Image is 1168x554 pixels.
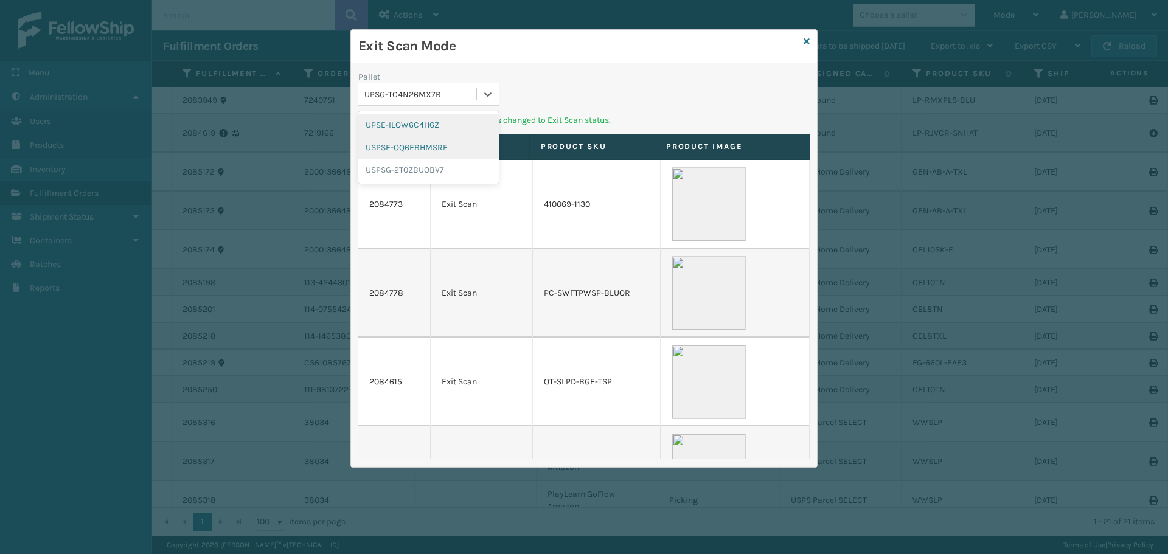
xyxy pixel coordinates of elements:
[369,376,402,388] a: 2084615
[358,71,380,83] label: Pallet
[431,338,533,426] td: Exit Scan
[666,141,790,152] label: Product Image
[533,249,661,338] td: PC-SWFTPWSP-BLUOR
[364,88,478,101] div: UPSG-TC4N26MX7B
[431,426,533,515] td: Exit Scan
[358,114,499,136] div: UPSE-ILOW6C4H6Z
[358,136,499,159] div: USPSE-OQ6EBHMSRE
[672,167,746,241] img: 51104088640_40f294f443_o-scaled-700x700.jpg
[358,114,810,126] p: Pallet scanned and Fulfillment Orders changed to Exit Scan status.
[358,37,799,55] h3: Exit Scan Mode
[533,426,661,515] td: 1300box-1
[672,256,746,330] img: 51104088640_40f294f443_o-scaled-700x700.jpg
[672,434,746,508] img: 51104088640_40f294f443_o-scaled-700x700.jpg
[369,198,403,210] a: 2084773
[369,287,403,299] a: 2084778
[431,249,533,338] td: Exit Scan
[431,160,533,249] td: Exit Scan
[533,160,661,249] td: 410069-1130
[672,345,746,419] img: 51104088640_40f294f443_o-scaled-700x700.jpg
[541,141,644,152] label: Product SKU
[358,159,499,181] div: USPSG-2T0ZBUOBV7
[533,338,661,426] td: OT-SLPD-BGE-TSP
